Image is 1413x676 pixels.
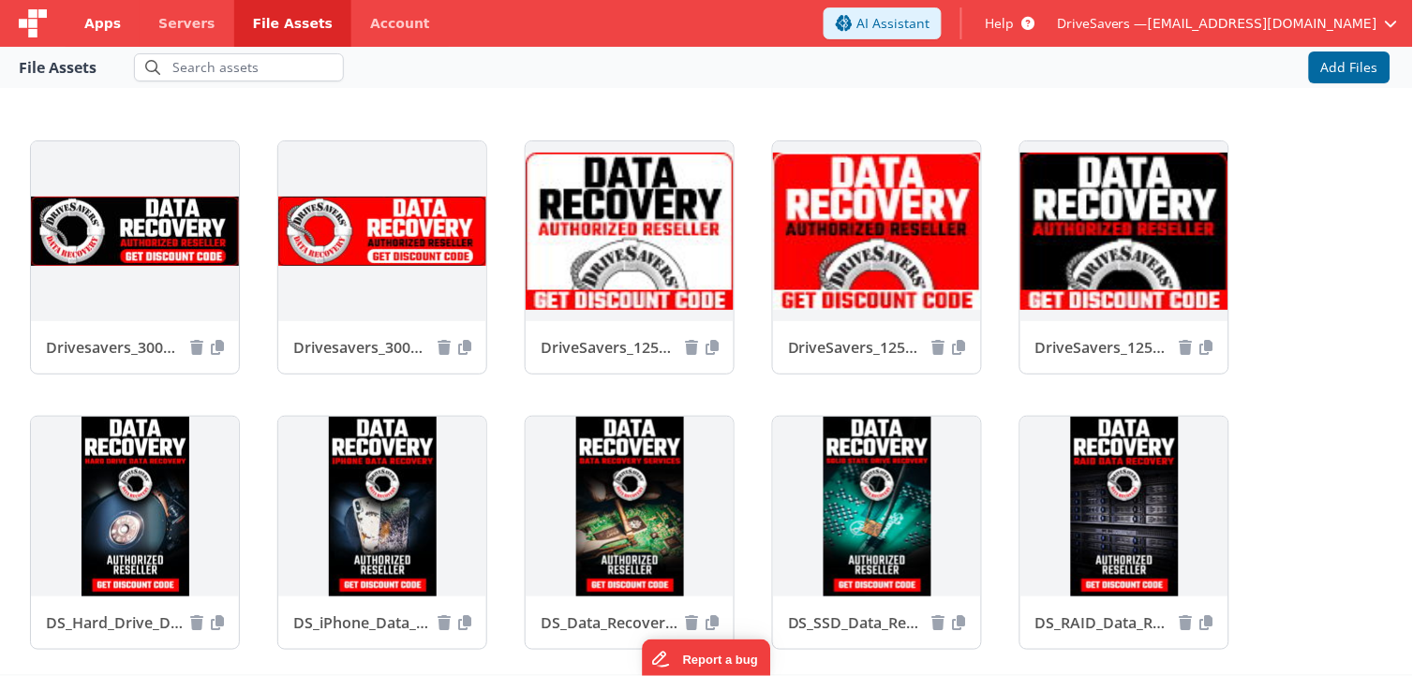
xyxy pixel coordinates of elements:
span: DS_RAID_Data_Recovery_240x400.png [1035,611,1172,634]
span: DriveSavers_125x95_2_R4.jpg [1035,336,1172,359]
button: AI Assistant [824,7,942,39]
div: File Assets [19,56,97,79]
span: Drivesavers_300x100_3_R4.jpg [293,336,430,359]
span: DS_iPhone_Data_Recovery_240x400.jpg [293,611,430,634]
button: Add Files [1309,51,1391,83]
span: Apps [84,14,121,33]
span: DS_Data_Recovery_240x400.jpg [541,611,677,634]
span: File Assets [253,14,334,33]
span: DriveSavers — [1057,14,1148,33]
input: Search assets [134,53,344,81]
span: DS_SSD_Data_Recovery_240x400.jpg [788,611,925,634]
span: Drivesavers_300x100_2_R4.jpg [46,336,183,359]
span: DS_Hard_Drive_Data_Recovery_240x400.jpg [46,611,183,634]
button: DriveSavers — [EMAIL_ADDRESS][DOMAIN_NAME] [1057,14,1398,33]
span: [EMAIL_ADDRESS][DOMAIN_NAME] [1148,14,1377,33]
span: Servers [158,14,215,33]
span: Help [985,14,1014,33]
span: DriveSavers_125x95_3_R4.jpg [788,336,925,359]
span: AI Assistant [856,14,930,33]
span: DriveSavers_125x95_1_R4.jpg [541,336,677,359]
